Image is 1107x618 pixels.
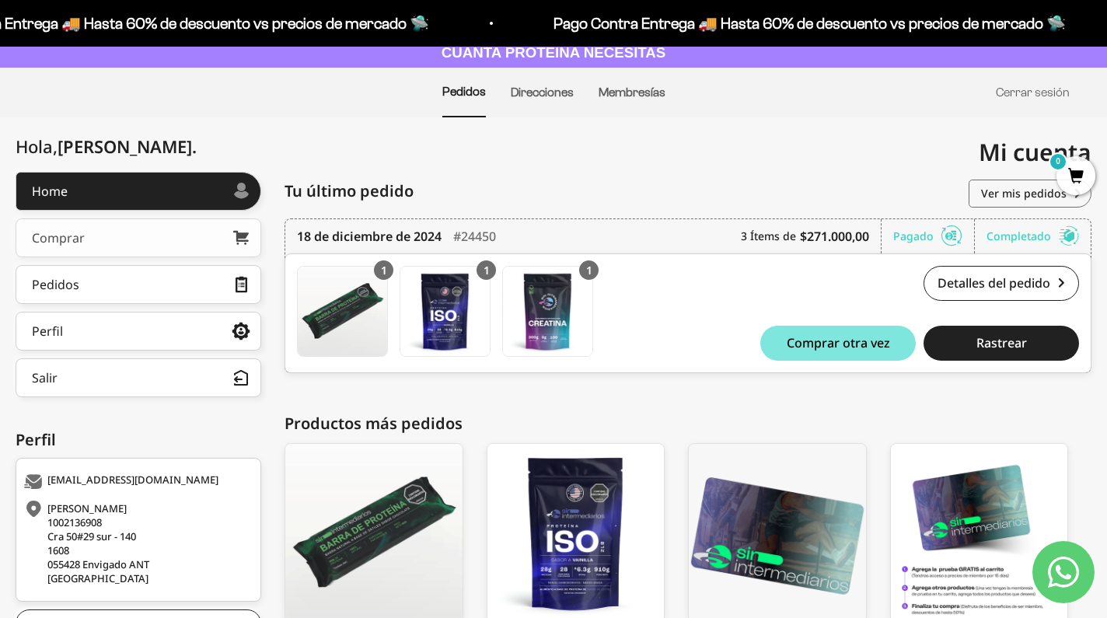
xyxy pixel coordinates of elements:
[16,218,261,257] a: Comprar
[987,219,1079,253] div: Completado
[442,44,666,61] strong: CUANTA PROTEÍNA NECESITAS
[511,86,574,99] a: Direcciones
[545,11,1057,36] p: Pago Contra Entrega 🚚 Hasta 60% de descuento vs precios de mercado 🛸
[16,137,197,156] div: Hola,
[400,266,491,357] a: Proteína Aislada (ISO) - 2 Libras (910g) - Vanilla
[32,278,79,291] div: Pedidos
[760,326,916,361] button: Comprar otra vez
[893,219,975,253] div: Pagado
[579,260,599,280] div: 1
[502,266,593,357] a: Creatina Monohidrato - 300g
[453,219,496,253] div: #24450
[24,474,249,490] div: [EMAIL_ADDRESS][DOMAIN_NAME]
[298,267,387,356] img: Translation missing: es.Barras con 20g de proteína (x12)
[16,172,261,211] a: Home
[996,86,1070,99] a: Cerrar sesión
[192,134,197,158] span: .
[1056,169,1095,186] a: 0
[32,232,85,244] div: Comprar
[787,337,890,349] span: Comprar otra vez
[285,412,1091,435] div: Productos más pedidos
[924,266,1079,301] a: Detalles del pedido
[969,180,1091,208] a: Ver mis pedidos
[32,185,68,197] div: Home
[24,501,249,585] div: [PERSON_NAME] 1002136908 Cra 50#29 sur - 140 1608 055428 Envigado ANT [GEOGRAPHIC_DATA]
[477,260,496,280] div: 1
[374,260,393,280] div: 1
[979,136,1091,168] span: Mi cuenta
[297,266,388,357] a: Barras con 20g de proteína (x12)
[400,267,490,356] img: Translation missing: es.Proteína Aislada (ISO) - 2 Libras (910g) - Vanilla
[16,358,261,397] button: Salir
[16,428,261,452] div: Perfil
[32,325,63,337] div: Perfil
[285,180,414,203] span: Tu último pedido
[32,372,58,384] div: Salir
[976,337,1027,349] span: Rastrear
[297,227,442,246] time: 18 de diciembre de 2024
[1049,152,1067,171] mark: 0
[16,312,261,351] a: Perfil
[599,86,665,99] a: Membresías
[16,265,261,304] a: Pedidos
[442,85,486,98] a: Pedidos
[503,267,592,356] img: Translation missing: es.Creatina Monohidrato - 300g
[800,227,869,246] b: $271.000,00
[741,219,882,253] div: 3 Ítems de
[924,326,1079,361] button: Rastrear
[58,134,197,158] span: [PERSON_NAME]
